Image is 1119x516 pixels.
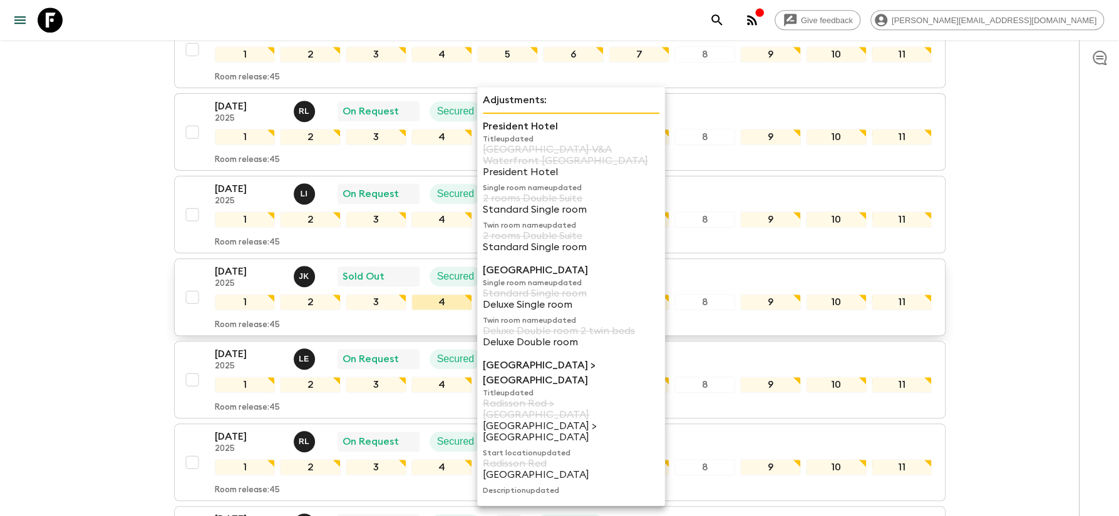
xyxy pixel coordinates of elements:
[872,211,932,228] div: 11
[483,204,659,215] p: Standard Single room
[483,336,659,348] p: Deluxe Double room
[215,279,284,289] p: 2025
[411,211,472,228] div: 4
[872,129,932,145] div: 11
[215,347,284,362] p: [DATE]
[483,325,659,336] p: Deluxe Double room 2 twin beds
[294,187,317,197] span: Lee Irwins
[674,459,735,475] div: 8
[483,193,659,204] p: 2 rooms Double Suite
[704,8,730,33] button: search adventures
[215,46,276,63] div: 1
[609,46,669,63] div: 7
[483,93,659,108] p: Adjustments:
[215,211,276,228] div: 1
[806,46,867,63] div: 10
[343,186,399,201] p: On Request
[674,211,735,228] div: 8
[215,238,280,248] p: Room release: 45
[215,73,280,83] p: Room release: 45
[806,129,867,145] div: 10
[280,46,341,63] div: 2
[301,189,308,199] p: L I
[215,155,280,165] p: Room release: 45
[483,263,659,278] p: [GEOGRAPHIC_DATA]
[215,320,280,330] p: Room release: 45
[411,129,472,145] div: 4
[806,459,867,475] div: 10
[674,294,735,310] div: 8
[483,288,659,299] p: Standard Single room
[215,377,276,393] div: 1
[740,459,801,475] div: 9
[872,294,932,310] div: 11
[215,99,284,114] p: [DATE]
[872,459,932,475] div: 11
[806,211,867,228] div: 10
[437,434,475,449] p: Secured
[483,358,659,388] p: [GEOGRAPHIC_DATA] > [GEOGRAPHIC_DATA]
[872,46,932,63] div: 11
[483,220,659,230] p: Twin room name updated
[346,129,406,145] div: 3
[411,46,472,63] div: 4
[885,16,1103,25] span: [PERSON_NAME][EMAIL_ADDRESS][DOMAIN_NAME]
[740,294,801,310] div: 9
[483,230,659,241] p: 2 rooms Double Suite
[346,46,406,63] div: 3
[280,211,341,228] div: 2
[674,46,735,63] div: 8
[483,420,659,443] p: [GEOGRAPHIC_DATA] > [GEOGRAPHIC_DATA]
[740,129,801,145] div: 9
[483,388,659,398] p: Title updated
[411,459,472,475] div: 4
[740,377,801,393] div: 9
[543,46,604,63] div: 6
[483,398,659,420] p: Radisson Red > [GEOGRAPHIC_DATA]
[794,16,860,25] span: Give feedback
[483,166,659,178] p: President Hotel
[343,104,399,119] p: On Request
[483,469,659,480] p: [GEOGRAPHIC_DATA]
[483,315,659,325] p: Twin room name updated
[437,186,475,201] p: Secured
[8,8,33,33] button: menu
[483,458,659,469] p: Radisson Red
[215,114,284,124] p: 2025
[346,459,406,475] div: 3
[215,181,284,196] p: [DATE]
[483,299,659,310] p: Deluxe Single room
[299,106,309,116] p: R L
[346,211,406,228] div: 3
[215,362,284,372] p: 2025
[674,129,735,145] div: 8
[483,119,659,134] p: President Hotel
[215,129,276,145] div: 1
[483,183,659,193] p: Single room name updated
[411,377,472,393] div: 4
[437,104,475,119] p: Secured
[477,46,538,63] div: 5
[483,144,659,166] p: [GEOGRAPHIC_DATA] V&A Waterfront [GEOGRAPHIC_DATA]
[215,196,284,206] p: 2025
[437,352,475,367] p: Secured
[483,134,659,144] p: Title updated
[280,129,341,145] div: 2
[740,46,801,63] div: 9
[674,377,735,393] div: 8
[483,448,659,458] p: Start location updated
[483,485,659,495] p: Description updated
[215,264,284,279] p: [DATE]
[806,294,867,310] div: 10
[806,377,867,393] div: 10
[740,211,801,228] div: 9
[483,241,659,253] p: Standard Single room
[215,294,276,310] div: 1
[294,104,317,114] span: Rabata Legend Mpatamali
[872,377,932,393] div: 11
[483,278,659,288] p: Single room name updated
